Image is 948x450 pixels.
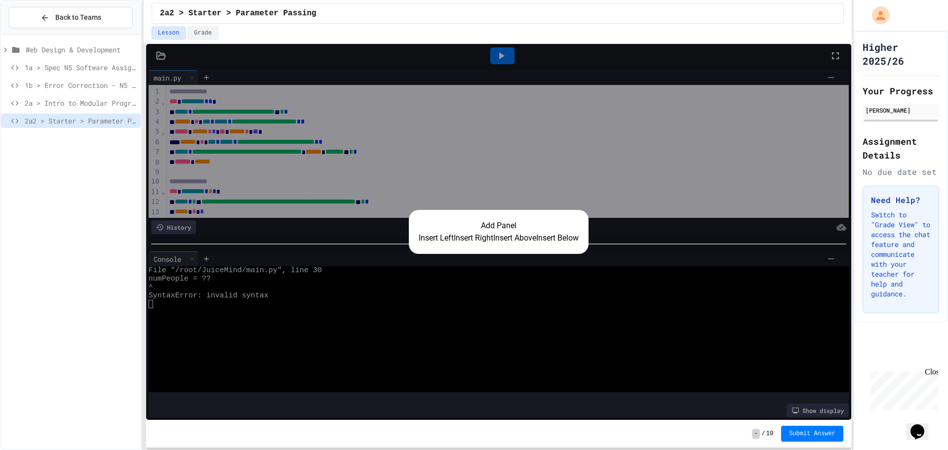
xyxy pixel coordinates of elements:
span: Submit Answer [789,430,835,438]
span: Back to Teams [55,12,101,23]
span: Web Design & Development [26,44,137,55]
div: [PERSON_NAME] [866,106,936,115]
span: 2a > Intro to Modular Programming [25,98,137,108]
button: Submit Answer [781,426,843,442]
h2: Your Progress [863,84,939,98]
p: Switch to "Grade View" to access the chat feature and communicate with your teacher for help and ... [871,210,931,299]
button: Grade [188,27,218,40]
h3: Need Help? [871,194,931,206]
div: No due date set [863,166,939,178]
button: Back to Teams [9,7,133,28]
span: - [752,429,759,439]
div: Chat with us now!Close [4,4,68,63]
span: 2a2 > Starter > Parameter Passing [160,7,316,19]
iframe: chat widget [866,368,938,409]
span: 10 [766,430,773,438]
button: Lesson [152,27,186,40]
div: My Account [862,4,892,27]
h1: Higher 2025/26 [863,40,939,68]
iframe: chat widget [907,410,938,440]
h2: Assignment Details [863,134,939,162]
span: 2a2 > Starter > Parameter Passing [25,116,137,126]
span: 1a > Spec N5 Software Assignment [25,62,137,73]
span: 1b > Error Correction - N5 Spec [25,80,137,90]
span: / [762,430,765,438]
